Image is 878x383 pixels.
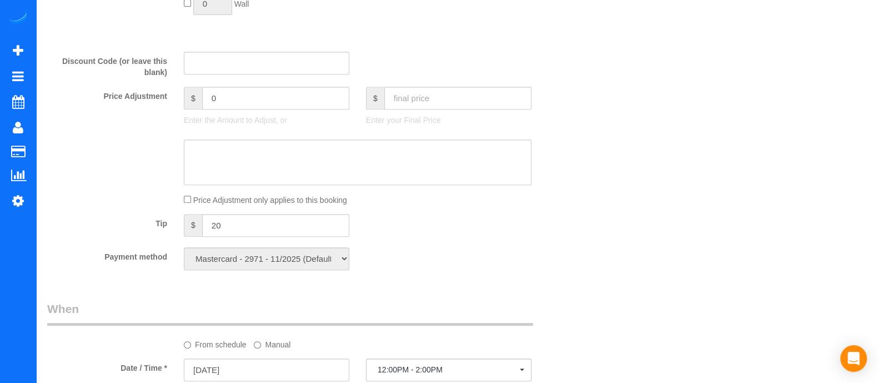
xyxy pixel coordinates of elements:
input: Manual [254,341,261,349]
span: $ [184,87,202,110]
legend: When [47,301,533,326]
span: Price Adjustment only applies to this booking [193,196,347,205]
label: Price Adjustment [39,87,175,102]
input: From schedule [184,341,191,349]
label: Payment method [39,247,175,262]
label: Tip [39,214,175,229]
input: MM/DD/YYYY [184,359,349,381]
label: From schedule [184,335,247,350]
label: Date / Time * [39,359,175,374]
span: $ [184,214,202,237]
span: $ [366,87,384,110]
label: Discount Code (or leave this blank) [39,52,175,78]
span: 12:00PM - 2:00PM [378,365,520,374]
p: Enter the Amount to Adjust, or [184,115,349,126]
p: Enter your Final Price [366,115,531,126]
div: Open Intercom Messenger [840,345,867,372]
label: Manual [254,335,290,350]
input: final price [384,87,531,110]
button: 12:00PM - 2:00PM [366,359,531,381]
img: Automaid Logo [7,11,29,27]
